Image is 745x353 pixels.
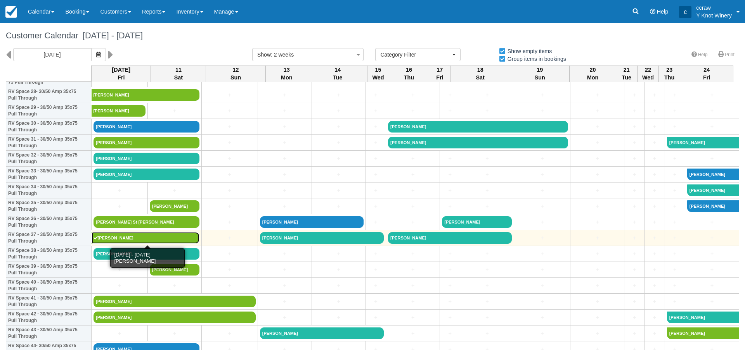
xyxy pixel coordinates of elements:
[94,121,199,133] a: [PERSON_NAME]
[647,107,663,115] a: +
[368,91,384,99] a: +
[626,329,642,338] a: +
[462,155,512,163] a: +
[462,250,512,258] a: +
[572,186,622,195] a: +
[687,184,739,196] a: [PERSON_NAME]
[368,218,384,226] a: +
[687,155,737,163] a: +
[6,183,92,198] th: RV Space 34 - 30/50 Amp 35x75 Pull Through
[150,107,199,115] a: +
[647,170,663,179] a: +
[260,139,310,147] a: +
[368,170,384,179] a: +
[6,31,739,40] h1: Customer Calendar
[308,65,367,82] th: 14 Tue
[368,250,384,258] a: +
[667,107,683,115] a: +
[442,91,458,99] a: +
[647,202,663,210] a: +
[314,282,364,290] a: +
[368,282,384,290] a: +
[260,216,364,228] a: [PERSON_NAME]
[462,186,512,195] a: +
[204,329,256,338] a: +
[626,218,642,226] a: +
[462,91,512,99] a: +
[260,202,310,210] a: +
[388,218,438,226] a: +
[572,139,622,147] a: +
[92,232,199,244] a: [PERSON_NAME]
[6,87,92,103] th: RV Space 28- 30/50 Amp 35x75 Pull Through
[516,298,568,306] a: +
[204,123,256,131] a: +
[368,139,384,147] a: +
[696,12,732,19] p: Y Knot Winery
[462,107,512,115] a: +
[626,282,642,290] a: +
[626,123,642,131] a: +
[626,234,642,242] a: +
[516,218,568,226] a: +
[368,107,384,115] a: +
[462,329,512,338] a: +
[6,325,92,341] th: RV Space 43 - 30/50 Amp 35x75 Pull Through
[388,266,438,274] a: +
[314,250,364,258] a: +
[499,56,572,61] span: Group items in bookings
[314,313,364,322] a: +
[516,234,568,242] a: +
[650,9,655,14] i: Help
[462,170,512,179] a: +
[94,153,199,164] a: [PERSON_NAME]
[260,266,310,274] a: +
[572,123,622,131] a: +
[204,186,256,195] a: +
[5,6,17,18] img: checkfront-main-nav-mini-logo.png
[647,298,663,306] a: +
[499,45,557,57] label: Show empty items
[667,123,683,131] a: +
[314,107,364,115] a: +
[687,234,737,242] a: +
[442,298,458,306] a: +
[626,186,642,195] a: +
[626,139,642,147] a: +
[368,266,384,274] a: +
[647,186,663,195] a: +
[572,91,622,99] a: +
[462,266,512,274] a: +
[687,266,737,274] a: +
[6,103,92,119] th: RV Space 29 - 30/50 Amp 35x75 Pull Through
[204,250,256,258] a: +
[667,282,683,290] a: +
[6,151,92,167] th: RV Space 32 - 30/50 Amp 35x75 Pull Through
[204,202,256,210] a: +
[6,262,92,278] th: RV Space 39 - 30/50 Amp 35x75 Pull Through
[314,155,364,163] a: +
[679,6,691,18] div: c
[442,329,458,338] a: +
[687,169,739,180] a: [PERSON_NAME]
[572,155,622,163] a: +
[572,170,622,179] a: +
[626,202,642,210] a: +
[314,123,364,131] a: +
[6,135,92,151] th: RV Space 31 - 30/50 Amp 35x75 Pull Through
[94,137,199,148] a: [PERSON_NAME]
[252,48,364,61] button: Show: 2 weeks
[6,119,92,135] th: RV Space 30 - 30/50 Amp 35x75 Pull Through
[260,123,310,131] a: +
[388,137,568,148] a: [PERSON_NAME]
[151,65,206,82] th: 11 Sat
[368,202,384,210] a: +
[94,202,146,210] a: +
[667,186,683,195] a: +
[626,91,642,99] a: +
[510,65,569,82] th: 19 Sun
[388,250,438,258] a: +
[572,329,622,338] a: +
[94,329,146,338] a: +
[667,218,683,226] a: +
